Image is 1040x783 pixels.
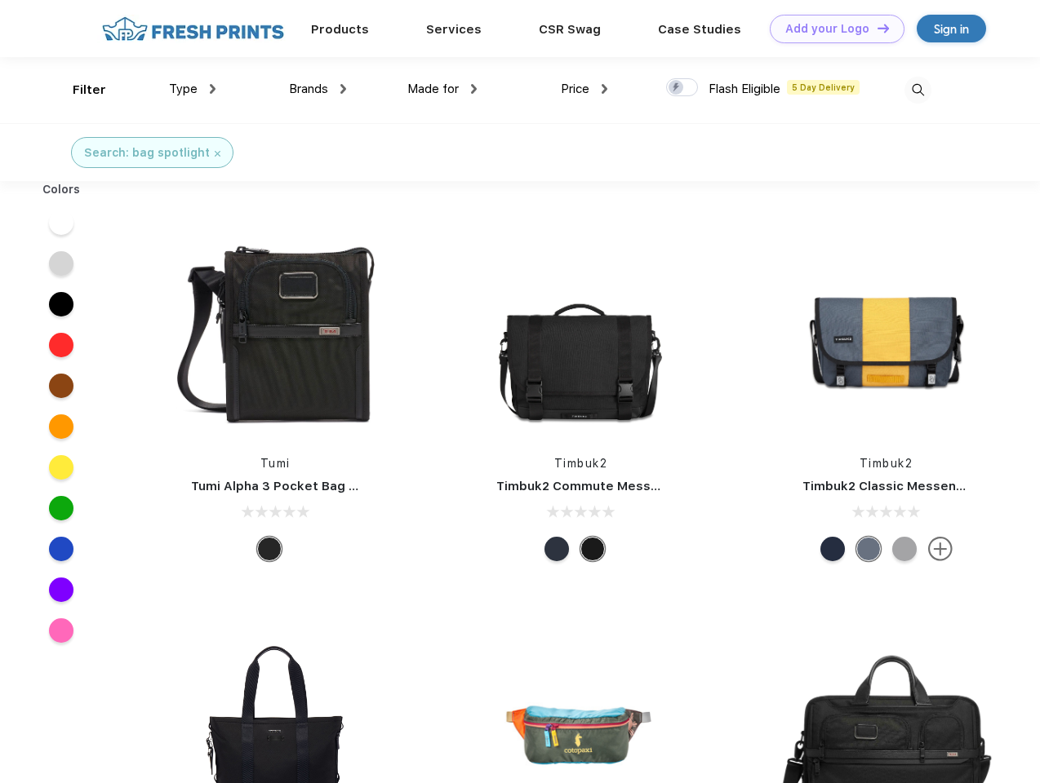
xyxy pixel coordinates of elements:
div: Eco Nautical [544,537,569,561]
div: Add your Logo [785,22,869,36]
img: DT [878,24,889,33]
div: Eco Nautical [820,537,845,561]
img: filter_cancel.svg [215,151,220,157]
img: fo%20logo%202.webp [97,15,289,43]
a: Products [311,22,369,37]
a: Timbuk2 [860,457,913,470]
div: Eco Lightbeam [856,537,881,561]
a: Timbuk2 Classic Messenger Bag [802,479,1005,493]
img: more.svg [928,537,953,561]
span: 5 Day Delivery [787,80,860,95]
a: Timbuk2 [554,457,608,470]
img: func=resize&h=266 [472,222,689,439]
a: Tumi Alpha 3 Pocket Bag Small [191,479,382,493]
span: Made for [407,82,459,96]
div: Eco Rind Pop [892,537,917,561]
img: desktop_search.svg [904,77,931,104]
span: Type [169,82,198,96]
img: dropdown.png [471,84,477,94]
img: dropdown.png [340,84,346,94]
img: dropdown.png [602,84,607,94]
img: func=resize&h=266 [167,222,384,439]
div: Colors [30,181,93,198]
div: Search: bag spotlight [84,144,210,161]
span: Price [561,82,589,96]
a: Tumi [260,457,291,470]
div: Filter [73,81,106,100]
div: Eco Black [580,537,605,561]
img: dropdown.png [210,84,216,94]
div: Sign in [934,20,969,38]
div: Black [257,537,282,561]
a: Timbuk2 Commute Messenger Bag [496,479,715,493]
img: func=resize&h=266 [778,222,995,439]
span: Flash Eligible [709,82,780,96]
a: Sign in [917,15,986,42]
span: Brands [289,82,328,96]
